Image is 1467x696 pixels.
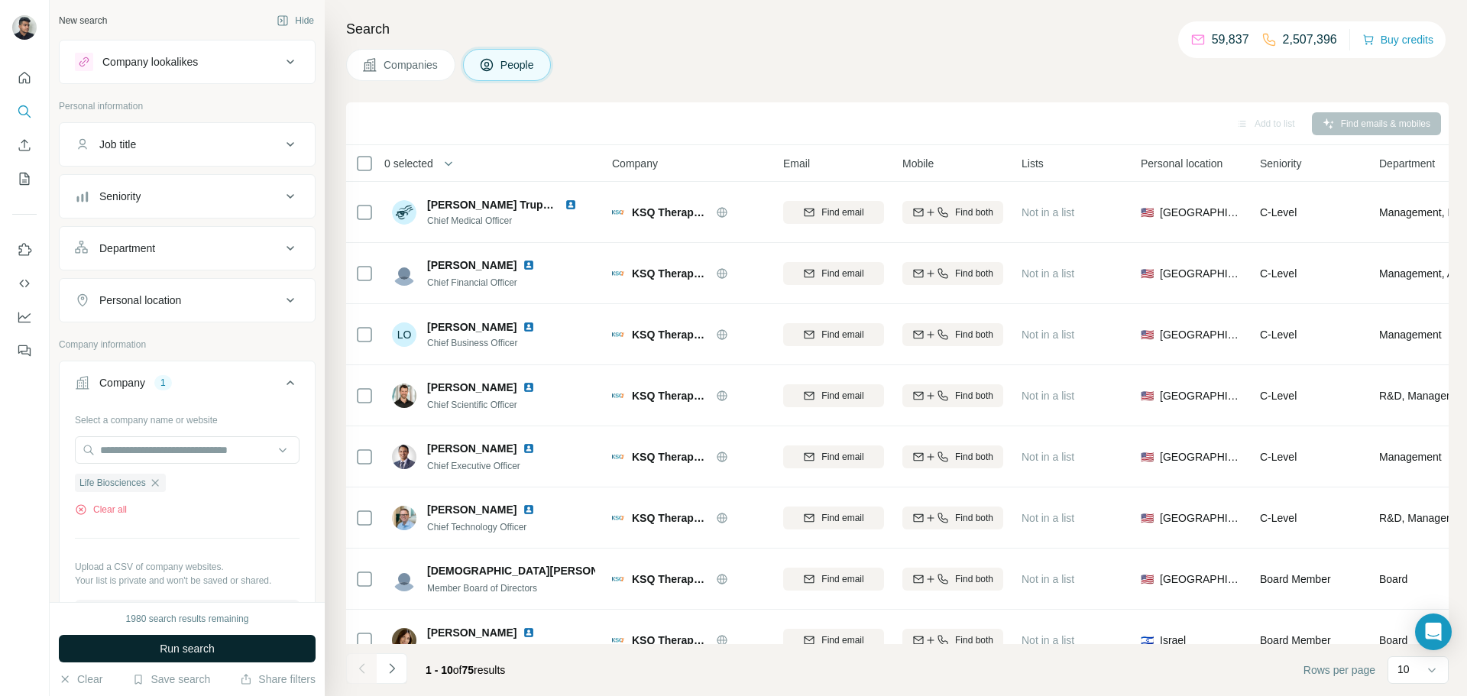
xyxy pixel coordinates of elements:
button: Use Surfe API [12,270,37,297]
button: Find email [783,201,884,224]
span: Management [1379,327,1442,342]
span: 🇺🇸 [1141,571,1154,587]
img: Avatar [392,506,416,530]
button: Upload a list of companies [75,600,300,627]
button: Company1 [60,364,315,407]
span: KSQ Therapeutics [632,266,708,281]
button: Find email [783,384,884,407]
img: LinkedIn logo [523,626,535,639]
img: Logo of KSQ Therapeutics [612,329,624,341]
button: Seniority [60,178,315,215]
button: Dashboard [12,303,37,331]
span: [GEOGRAPHIC_DATA] [1160,266,1242,281]
span: KSQ Therapeutics [632,449,708,465]
button: Find both [902,568,1003,591]
span: [GEOGRAPHIC_DATA] [1160,388,1242,403]
span: [PERSON_NAME] [427,625,517,640]
button: Find email [783,262,884,285]
span: 🇺🇸 [1141,510,1154,526]
img: Logo of KSQ Therapeutics [612,390,624,402]
button: Share filters [240,672,316,687]
span: [GEOGRAPHIC_DATA] [1160,449,1242,465]
span: [GEOGRAPHIC_DATA] [1160,571,1242,587]
div: 1 [154,376,172,390]
p: 59,837 [1212,31,1249,49]
span: 🇮🇱 [1141,633,1154,648]
span: Chief Scientific Officer [427,400,517,410]
img: Avatar [392,628,416,652]
span: Find email [821,389,863,403]
span: Find both [955,450,993,464]
span: 1 - 10 [426,664,453,676]
div: Select a company name or website [75,407,300,427]
span: Find email [821,328,863,342]
button: Quick start [12,64,37,92]
span: Department [1379,156,1435,171]
button: Find both [902,323,1003,346]
span: Personal location [1141,156,1222,171]
span: Find both [955,572,993,586]
img: Avatar [392,445,416,469]
button: Hide [266,9,325,32]
span: Chief Financial Officer [427,277,517,288]
button: Company lookalikes [60,44,315,80]
img: Avatar [392,200,416,225]
span: 75 [462,664,474,676]
span: [PERSON_NAME] [427,502,517,517]
span: C-Level [1260,267,1297,280]
span: of [453,664,462,676]
span: Run search [160,641,215,656]
span: KSQ Therapeutics [632,388,708,403]
div: Company [99,375,145,390]
img: Logo of KSQ Therapeutics [612,512,624,524]
span: [PERSON_NAME] Truppel-[PERSON_NAME] [427,199,652,211]
img: Avatar [392,567,416,591]
span: Board Member [1260,573,1331,585]
img: LinkedIn logo [523,321,535,333]
img: Avatar [392,261,416,286]
span: Member Board of Directors [427,583,537,594]
img: Logo of KSQ Therapeutics [612,634,624,646]
span: [PERSON_NAME] [427,380,517,395]
span: Find both [955,511,993,525]
span: Find both [955,206,993,219]
p: Company information [59,338,316,351]
span: Company [612,156,658,171]
div: 1980 search results remaining [126,612,249,626]
p: 10 [1397,662,1410,677]
span: KSQ Therapeutics [632,510,708,526]
span: Management [1379,449,1442,465]
span: KSQ Therapeutics [632,571,708,587]
img: LinkedIn logo [523,259,535,271]
span: [GEOGRAPHIC_DATA] [1160,510,1242,526]
button: Find email [783,507,884,529]
button: Clear [59,672,102,687]
button: Find email [783,445,884,468]
button: Search [12,98,37,125]
button: Enrich CSV [12,131,37,159]
span: Lists [1022,156,1044,171]
span: Not in a list [1022,206,1074,219]
button: Find both [902,384,1003,407]
span: Seniority [1260,156,1301,171]
span: KSQ Therapeutics [632,205,708,220]
span: Chief Technology Officer [427,522,526,533]
span: Find both [955,389,993,403]
span: 🇺🇸 [1141,205,1154,220]
button: Clear all [75,503,127,516]
span: Not in a list [1022,634,1074,646]
span: Find email [821,450,863,464]
button: Department [60,230,315,267]
span: Find both [955,633,993,647]
span: Board [1379,571,1407,587]
div: New search [59,14,107,28]
span: 🇺🇸 [1141,449,1154,465]
span: C-Level [1260,206,1297,219]
span: Israel [1160,633,1186,648]
button: Save search [132,672,210,687]
img: LinkedIn logo [523,381,535,393]
span: Not in a list [1022,329,1074,341]
span: C-Level [1260,512,1297,524]
p: Upload a CSV of company websites. [75,560,300,574]
img: Logo of KSQ Therapeutics [612,451,624,463]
